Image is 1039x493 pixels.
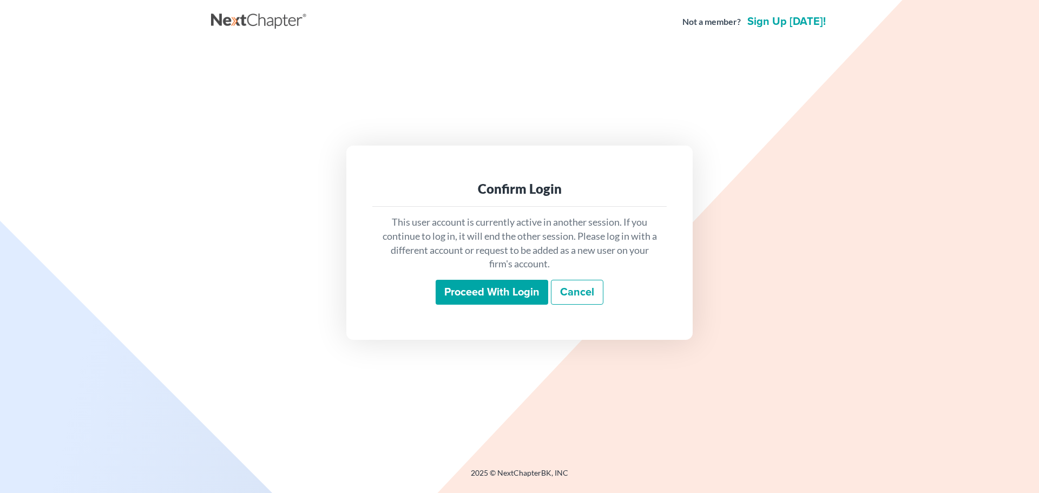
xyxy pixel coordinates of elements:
[551,280,603,305] a: Cancel
[381,215,658,271] p: This user account is currently active in another session. If you continue to log in, it will end ...
[381,180,658,198] div: Confirm Login
[745,16,828,27] a: Sign up [DATE]!
[436,280,548,305] input: Proceed with login
[211,468,828,487] div: 2025 © NextChapterBK, INC
[682,16,741,28] strong: Not a member?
